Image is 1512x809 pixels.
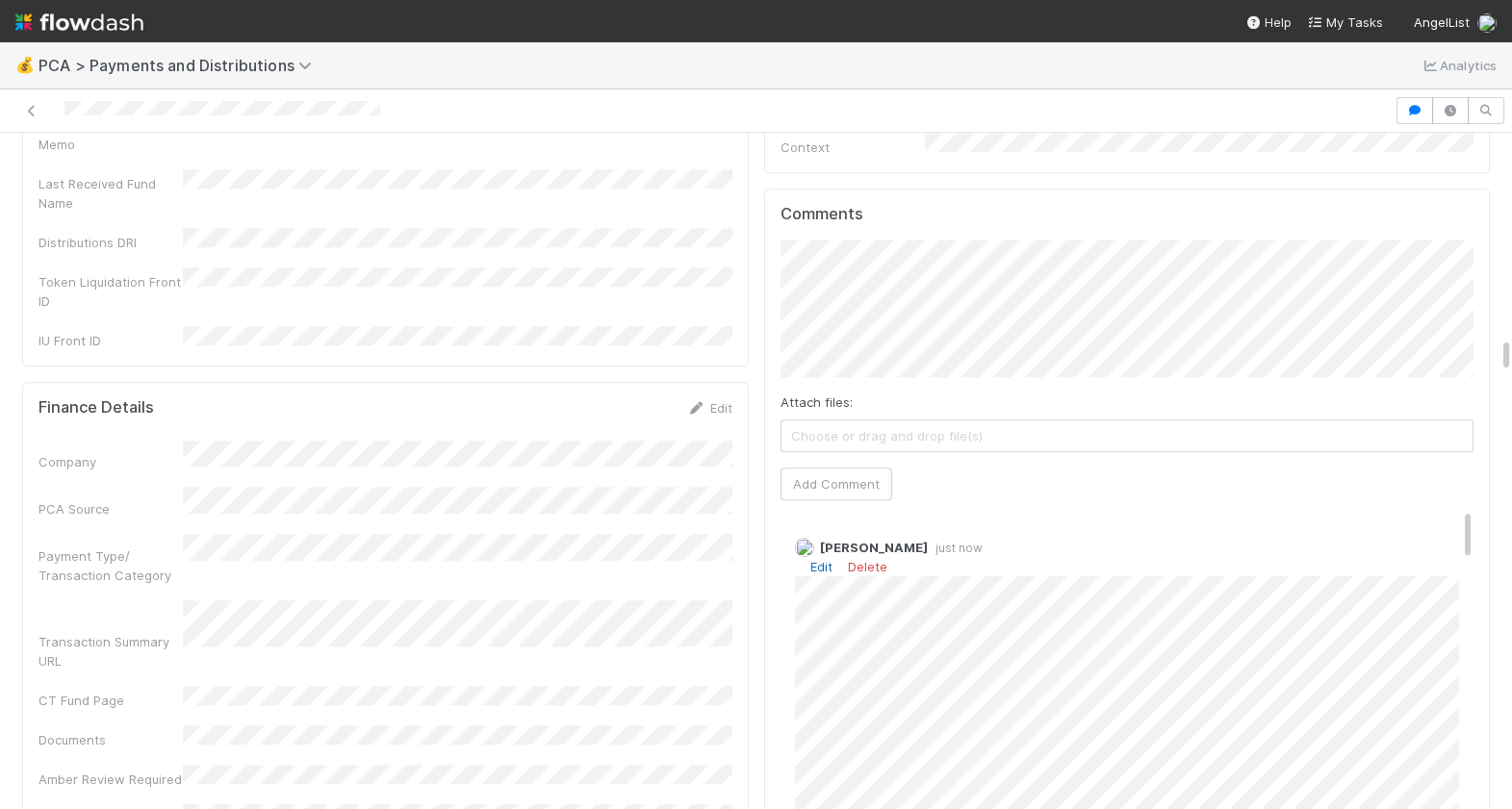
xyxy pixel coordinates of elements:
[38,499,183,518] div: PCA Source
[38,730,183,749] div: Documents
[1307,14,1383,30] span: My Tasks
[38,331,183,350] div: IU Front ID
[38,632,183,670] div: Transaction Summary URL
[1414,14,1470,30] span: AngelList
[1421,54,1497,77] a: Analytics
[781,205,1474,224] h5: Comments
[38,452,183,471] div: Company
[38,233,183,252] div: Distributions DRI
[38,56,321,75] span: PCA > Payments and Distributions
[38,546,183,585] div: Payment Type/ Transaction Category
[848,559,887,574] a: Delete
[38,691,183,710] div: CT Fund Page
[928,541,983,555] span: just now
[1477,13,1497,33] img: avatar_87e1a465-5456-4979-8ac4-f0cdb5bbfe2d.png
[820,540,928,555] span: [PERSON_NAME]
[795,538,814,557] img: avatar_87e1a465-5456-4979-8ac4-f0cdb5bbfe2d.png
[15,6,143,38] img: logo-inverted-e16ddd16eac7371096b0.svg
[1245,13,1292,32] div: Help
[38,174,183,213] div: Last Received Fund Name
[810,559,833,574] a: Edit
[782,420,1474,451] span: Choose or drag and drop file(s)
[38,770,183,789] div: Amber Review Required
[15,57,35,73] span: 💰
[1307,13,1383,32] a: My Tasks
[781,392,853,412] label: Attach files:
[38,272,183,311] div: Token Liquidation Front ID
[781,138,925,157] div: Context
[38,398,154,417] h5: Finance Details
[687,400,732,416] a: Edit
[38,115,183,154] div: Last Received Wire Memo
[781,468,892,500] button: Add Comment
